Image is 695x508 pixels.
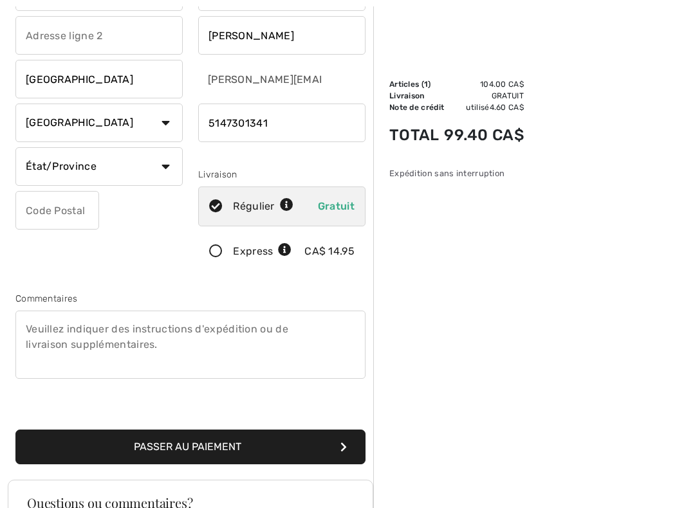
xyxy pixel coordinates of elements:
td: 104.00 CA$ [444,78,524,90]
div: Expédition sans interruption [389,167,524,179]
td: Livraison [389,90,444,102]
td: Gratuit [444,90,524,102]
td: Articles ( ) [389,78,444,90]
span: 4.60 CA$ [490,103,524,112]
td: Note de crédit [389,102,444,113]
span: Gratuit [318,200,355,212]
div: CA$ 14.95 [304,244,355,259]
input: Téléphone portable [198,104,366,142]
td: Total [389,113,444,157]
input: Nom de famille [198,16,366,55]
input: Adresse ligne 2 [15,16,183,55]
div: Livraison [198,168,366,181]
td: utilisé [444,102,524,113]
input: Ville [15,60,183,98]
input: Code Postal [15,191,99,230]
div: Express [233,244,292,259]
input: Courriel [198,60,324,98]
span: 1 [424,80,428,89]
div: Régulier [233,199,293,214]
button: Passer au paiement [15,430,366,464]
div: Commentaires [15,292,366,305]
td: 99.40 CA$ [444,113,524,157]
